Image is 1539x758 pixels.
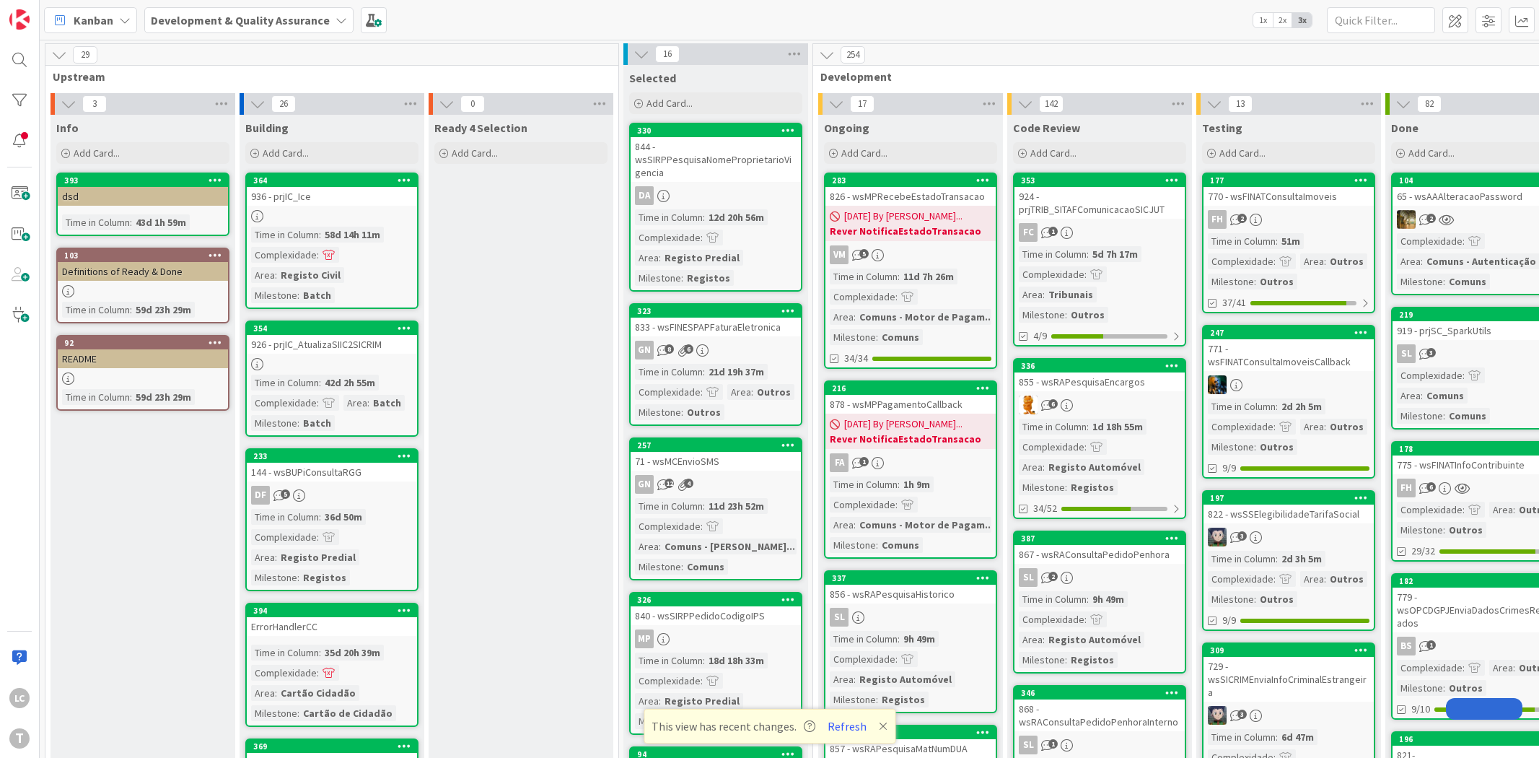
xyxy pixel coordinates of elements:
[58,262,228,281] div: Definitions of Ready & Done
[1089,246,1141,262] div: 5d 7h 17m
[245,173,418,309] a: 364936 - prjIC_IceTime in Column:58d 14h 11mComplexidade:Area:Registo CivilMilestone:Batch
[1397,210,1416,229] img: JC
[629,303,802,426] a: 323833 - wsFINESPAPFaturaEletronicaGNTime in Column:21d 19h 37mComplexidade:Area:OutrosMilestone:...
[247,335,417,354] div: 926 - prjIC_AtualizaSIIC2SICRIM
[1019,479,1065,495] div: Milestone
[701,518,703,534] span: :
[367,395,369,411] span: :
[1327,7,1435,33] input: Quick Filter...
[132,214,190,230] div: 43d 1h 59m
[1203,492,1374,505] div: 197
[635,518,701,534] div: Complexidade
[898,269,900,284] span: :
[841,147,887,160] span: Add Card...
[151,13,330,27] b: Development & Quality Assurance
[58,249,228,281] div: 103Definitions of Ready & Done
[1326,419,1367,435] div: Outros
[253,323,417,334] div: 354
[1324,419,1326,435] span: :
[317,247,319,263] span: :
[1208,210,1227,229] div: FH
[251,227,319,243] div: Time in Column
[247,450,417,463] div: 233
[1014,360,1185,391] div: 336855 - wsRAPesquisaEncargos
[631,124,801,182] div: 330844 - wsSIRPPesquisaNomeProprietarioVigencia
[1203,174,1374,206] div: 177770 - wsFINATConsultaImoveis
[132,389,195,405] div: 59d 23h 29m
[1014,373,1185,391] div: 855 - wsRAPesquisaEncargos
[343,395,367,411] div: Area
[1463,502,1465,518] span: :
[251,486,270,505] div: DF
[844,209,963,224] span: [DATE] By [PERSON_NAME]...
[705,364,768,380] div: 21d 19h 37m
[1048,399,1058,409] span: 6
[635,270,681,286] div: Milestone
[1203,187,1374,206] div: 770 - wsFINATConsultaImoveis
[705,498,768,514] div: 11d 23h 52m
[56,248,229,323] a: 103Definitions of Ready & DoneTime in Column:59d 23h 29m
[1208,419,1273,435] div: Complexidade
[1203,492,1374,523] div: 197822 - wsSSElegibilidadeTarifaSocial
[859,457,869,466] span: 1
[898,476,900,492] span: :
[1397,388,1421,404] div: Area
[1397,367,1463,383] div: Complexidade
[631,439,801,452] div: 257
[635,404,681,420] div: Milestone
[1087,419,1089,435] span: :
[251,287,297,303] div: Milestone
[635,475,654,494] div: GN
[1019,246,1087,262] div: Time in Column
[665,344,674,354] span: 8
[830,476,898,492] div: Time in Column
[830,497,895,513] div: Complexidade
[247,450,417,482] div: 233144 - wsBUPiConsultaRGG
[1202,490,1375,631] a: 197822 - wsSSElegibilidadeTarifaSocialLSTime in Column:2d 3h 5mComplexidade:Area:OutrosMilestone:...
[635,186,654,205] div: DA
[681,404,683,420] span: :
[684,344,693,354] span: 6
[1276,398,1278,414] span: :
[58,187,228,206] div: dsd
[1203,326,1374,339] div: 247
[825,382,996,414] div: 216878 - wsMPPagamentoCallback
[900,476,934,492] div: 1h 9m
[825,174,996,187] div: 283
[452,147,498,160] span: Add Card...
[1067,307,1108,323] div: Outros
[251,375,319,391] div: Time in Column
[824,380,997,559] a: 216878 - wsMPPagamentoCallback[DATE] By [PERSON_NAME]...Rever NotificaEstadoTransacaoFATime in Co...
[825,395,996,414] div: 878 - wsMPPagamentoCallback
[895,497,898,513] span: :
[635,250,659,266] div: Area
[631,186,801,205] div: DA
[1014,223,1185,242] div: FC
[1397,479,1416,497] div: FH
[751,384,753,400] span: :
[705,209,768,225] div: 12d 20h 56m
[251,267,275,283] div: Area
[64,251,228,261] div: 103
[56,173,229,236] a: 393dsdTime in Column:43d 1h 59m
[631,124,801,137] div: 330
[62,214,130,230] div: Time in Column
[1324,253,1326,269] span: :
[1222,295,1246,310] span: 37/41
[1019,223,1038,242] div: FC
[1426,348,1436,357] span: 3
[1445,274,1490,289] div: Comuns
[1421,388,1423,404] span: :
[1513,502,1515,518] span: :
[832,383,996,393] div: 216
[58,249,228,262] div: 103
[1222,461,1236,476] span: 9/9
[1019,266,1084,282] div: Complexidade
[299,287,335,303] div: Batch
[1019,396,1038,414] img: RL
[683,270,734,286] div: Registos
[832,175,996,186] div: 283
[1019,287,1043,302] div: Area
[1443,274,1445,289] span: :
[1208,274,1254,289] div: Milestone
